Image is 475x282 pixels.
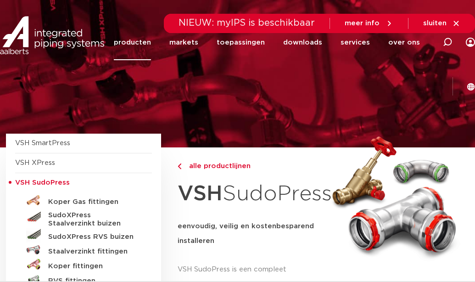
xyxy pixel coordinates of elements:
h5: Koper fittingen [48,262,139,271]
h5: SudoXPress RVS buizen [48,233,139,241]
h1: SudoPress [178,176,321,212]
a: markets [169,25,198,60]
a: producten [114,25,151,60]
a: Koper Gas fittingen [15,193,152,208]
h5: Koper Gas fittingen [48,198,139,206]
a: toepassingen [217,25,265,60]
span: alle productlijnen [184,163,251,169]
a: sluiten [423,19,460,28]
a: over ons [388,25,420,60]
span: sluiten [423,20,447,27]
nav: Menu [114,25,420,60]
a: downloads [283,25,322,60]
a: alle productlijnen [178,161,321,172]
a: VSH SmartPress [15,140,70,147]
span: meer info [345,20,380,27]
span: NIEUW: myIPS is beschikbaar [179,18,315,28]
span: VSH SudoPress [15,179,70,186]
a: Koper fittingen [15,257,152,272]
h5: Staalverzinkt fittingen [48,248,139,256]
strong: eenvoudig, veilig en kostenbesparend installeren [178,223,314,244]
a: Staalverzinkt fittingen [15,243,152,257]
strong: VSH [178,183,223,204]
a: services [341,25,370,60]
img: chevron-right.svg [178,164,181,169]
a: meer info [345,19,393,28]
a: VSH XPress [15,159,55,166]
a: SudoXPress RVS buizen [15,228,152,243]
a: SudoXPress Staalverzinkt buizen [15,208,152,228]
div: my IPS [466,32,475,52]
h5: SudoXPress Staalverzinkt buizen [48,211,139,228]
